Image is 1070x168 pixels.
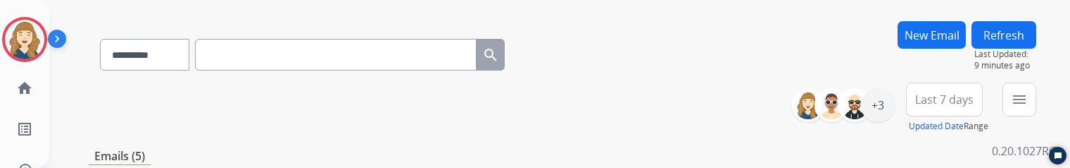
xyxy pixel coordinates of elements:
button: Start Chat [1049,147,1066,164]
mat-icon: home [16,80,33,97]
button: New Email [898,21,966,49]
button: Last 7 days [906,83,983,116]
mat-icon: list_alt [16,121,33,138]
button: Refresh [971,21,1036,49]
span: Last 7 days [915,97,974,102]
p: 0.20.1027RC [992,143,1056,160]
span: 9 minutes ago [974,60,1036,71]
span: Last Updated: [974,49,1036,60]
div: +3 [861,88,895,122]
span: Range [909,120,988,132]
mat-icon: menu [1011,91,1028,108]
p: Emails (5) [89,148,151,165]
img: avatar [5,20,44,59]
button: Updated Date [909,121,964,132]
svg: Open Chat [1054,152,1062,160]
mat-icon: search [482,47,499,64]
